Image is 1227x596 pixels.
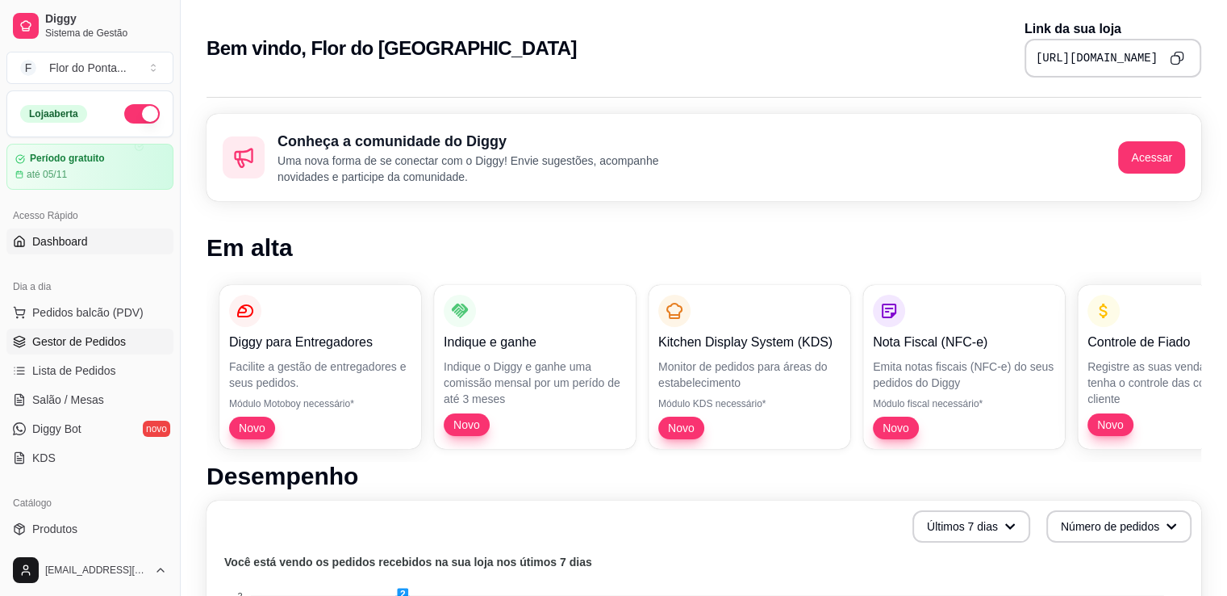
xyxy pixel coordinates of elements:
button: Nota Fiscal (NFC-e)Emita notas fiscais (NFC-e) do seus pedidos do DiggyMódulo fiscal necessário*Novo [863,285,1065,449]
h2: Bem vindo, Flor do [GEOGRAPHIC_DATA] [207,36,577,61]
article: até 05/11 [27,168,67,181]
span: Novo [447,417,486,433]
div: Catálogo [6,490,173,516]
p: Indique o Diggy e ganhe uma comissão mensal por um perído de até 3 meses [444,359,626,407]
button: Copy to clipboard [1164,45,1190,71]
div: Loja aberta [20,105,87,123]
button: Pedidos balcão (PDV) [6,300,173,325]
span: Pedidos balcão (PDV) [32,304,144,321]
button: [EMAIL_ADDRESS][DOMAIN_NAME] [6,551,173,590]
p: Diggy para Entregadores [229,333,411,352]
div: Acesso Rápido [6,203,173,229]
h1: Em alta [207,233,1201,262]
p: Nota Fiscal (NFC-e) [873,333,1055,352]
span: Gestor de Pedidos [32,334,126,350]
span: KDS [32,450,56,466]
span: [EMAIL_ADDRESS][DOMAIN_NAME] [45,564,148,577]
p: Facilite a gestão de entregadores e seus pedidos. [229,359,411,391]
span: Diggy Bot [32,421,81,437]
p: Link da sua loja [1025,19,1201,39]
span: Novo [1091,417,1130,433]
button: Número de pedidos [1046,510,1192,543]
button: Diggy para EntregadoresFacilite a gestão de entregadores e seus pedidos.Módulo Motoboy necessário... [219,285,421,449]
div: Dia a dia [6,274,173,300]
a: Lista de Pedidos [6,358,173,384]
pre: [URL][DOMAIN_NAME] [1036,50,1158,66]
button: Alterar Status [124,104,160,124]
p: Módulo KDS necessário* [658,397,841,410]
a: Período gratuitoaté 05/11 [6,144,173,190]
h2: Conheça a comunidade do Diggy [278,130,691,153]
p: Monitor de pedidos para áreas do estabelecimento [658,359,841,391]
span: Lista de Pedidos [32,363,116,379]
a: DiggySistema de Gestão [6,6,173,45]
article: Período gratuito [30,153,105,165]
span: Diggy [45,12,167,27]
span: Sistema de Gestão [45,27,167,40]
div: Flor do Ponta ... [49,60,127,76]
text: Você está vendo os pedidos recebidos na sua loja nos útimos 7 dias [224,556,592,569]
h1: Desempenho [207,462,1201,491]
span: Novo [876,420,916,436]
span: Salão / Mesas [32,392,104,408]
button: Últimos 7 dias [912,510,1030,543]
p: Módulo fiscal necessário* [873,397,1055,410]
button: Kitchen Display System (KDS)Monitor de pedidos para áreas do estabelecimentoMódulo KDS necessário... [649,285,850,449]
button: Indique e ganheIndique o Diggy e ganhe uma comissão mensal por um perído de até 3 mesesNovo [434,285,636,449]
span: Novo [661,420,701,436]
p: Módulo Motoboy necessário* [229,397,411,410]
a: Gestor de Pedidos [6,329,173,355]
button: Select a team [6,52,173,84]
span: Dashboard [32,233,88,250]
p: Emita notas fiscais (NFC-e) do seus pedidos do Diggy [873,359,1055,391]
a: Diggy Botnovo [6,416,173,442]
p: Kitchen Display System (KDS) [658,333,841,352]
p: Indique e ganhe [444,333,626,352]
a: Dashboard [6,229,173,254]
button: Acessar [1118,141,1185,174]
a: Produtos [6,516,173,542]
span: F [20,60,36,76]
p: Uma nova forma de se conectar com o Diggy! Envie sugestões, acompanhe novidades e participe da co... [278,153,691,185]
a: KDS [6,445,173,471]
span: Produtos [32,521,77,537]
span: Novo [232,420,272,436]
a: Salão / Mesas [6,387,173,413]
